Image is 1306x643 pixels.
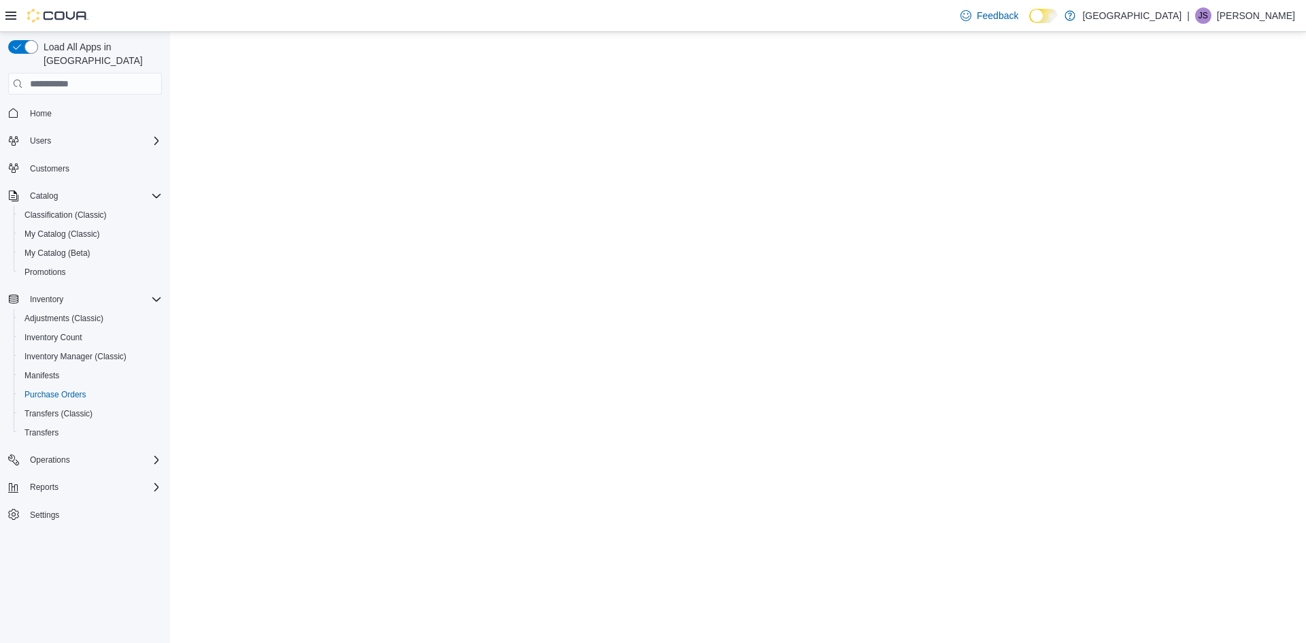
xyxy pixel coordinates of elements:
[19,207,112,223] a: Classification (Classic)
[24,105,57,122] a: Home
[24,161,75,177] a: Customers
[30,294,63,305] span: Inventory
[19,329,88,346] a: Inventory Count
[977,9,1018,22] span: Feedback
[19,386,92,403] a: Purchase Orders
[14,205,167,225] button: Classification (Classic)
[30,482,58,493] span: Reports
[24,267,66,278] span: Promotions
[19,386,162,403] span: Purchase Orders
[14,309,167,328] button: Adjustments (Classic)
[19,310,109,327] a: Adjustments (Classic)
[24,479,162,495] span: Reports
[19,226,162,242] span: My Catalog (Classic)
[14,263,167,282] button: Promotions
[955,2,1024,29] a: Feedback
[24,133,162,149] span: Users
[3,478,167,497] button: Reports
[3,186,167,205] button: Catalog
[19,425,64,441] a: Transfers
[24,370,59,381] span: Manifests
[24,479,64,495] button: Reports
[30,191,58,201] span: Catalog
[3,103,167,122] button: Home
[1195,7,1211,24] div: Jim Siciliano
[19,348,162,365] span: Inventory Manager (Classic)
[24,210,107,220] span: Classification (Classic)
[3,505,167,525] button: Settings
[1217,7,1295,24] p: [PERSON_NAME]
[24,291,69,308] button: Inventory
[24,188,63,204] button: Catalog
[19,226,105,242] a: My Catalog (Classic)
[14,347,167,366] button: Inventory Manager (Classic)
[19,245,162,261] span: My Catalog (Beta)
[24,133,56,149] button: Users
[19,425,162,441] span: Transfers
[14,366,167,385] button: Manifests
[24,248,90,259] span: My Catalog (Beta)
[19,264,162,280] span: Promotions
[24,104,162,121] span: Home
[3,290,167,309] button: Inventory
[3,131,167,150] button: Users
[19,406,162,422] span: Transfers (Classic)
[14,244,167,263] button: My Catalog (Beta)
[19,245,96,261] a: My Catalog (Beta)
[38,40,162,67] span: Load All Apps in [GEOGRAPHIC_DATA]
[24,389,86,400] span: Purchase Orders
[24,332,82,343] span: Inventory Count
[14,423,167,442] button: Transfers
[30,163,69,174] span: Customers
[19,367,162,384] span: Manifests
[19,367,65,384] a: Manifests
[19,264,71,280] a: Promotions
[19,207,162,223] span: Classification (Classic)
[24,188,162,204] span: Catalog
[30,108,52,119] span: Home
[24,229,100,240] span: My Catalog (Classic)
[24,351,127,362] span: Inventory Manager (Classic)
[3,159,167,178] button: Customers
[1082,7,1182,24] p: [GEOGRAPHIC_DATA]
[30,455,70,465] span: Operations
[24,427,58,438] span: Transfers
[24,313,103,324] span: Adjustments (Classic)
[24,452,162,468] span: Operations
[8,97,162,560] nav: Complex example
[3,450,167,469] button: Operations
[19,310,162,327] span: Adjustments (Classic)
[14,385,167,404] button: Purchase Orders
[30,135,51,146] span: Users
[30,510,59,521] span: Settings
[14,225,167,244] button: My Catalog (Classic)
[27,9,88,22] img: Cova
[1199,7,1208,24] span: JS
[19,348,132,365] a: Inventory Manager (Classic)
[19,406,98,422] a: Transfers (Classic)
[1029,23,1030,24] span: Dark Mode
[24,506,162,523] span: Settings
[24,160,162,177] span: Customers
[14,328,167,347] button: Inventory Count
[1029,9,1058,23] input: Dark Mode
[24,291,162,308] span: Inventory
[14,404,167,423] button: Transfers (Classic)
[24,408,93,419] span: Transfers (Classic)
[24,507,65,523] a: Settings
[1187,7,1190,24] p: |
[24,452,76,468] button: Operations
[19,329,162,346] span: Inventory Count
